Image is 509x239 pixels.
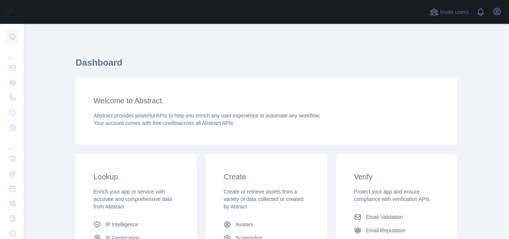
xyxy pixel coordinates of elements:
[94,120,234,126] span: Your account comes with across all Abstract APIs.
[6,45,18,60] div: ...
[428,6,470,18] button: Invite users
[105,221,138,228] span: IP Intelligence
[94,172,179,182] h3: Lookup
[351,224,442,237] a: Email Reputation
[366,227,406,234] span: Email Reputation
[221,218,312,231] a: Avatars
[6,136,18,151] div: ...
[76,57,457,75] h1: Dashboard
[235,221,253,228] span: Avatars
[354,189,430,202] span: Protect your app and ensure compliance with verification APIs
[366,213,403,221] span: Email Validation
[224,189,303,210] span: Create or retrieve assets from a variety of data collected or created by Abtract
[94,95,439,106] h3: Welcome to Abstract.
[94,113,320,119] span: Abstract provides powerful APIs to help you enrich any user experience or automate any workflow.
[440,8,469,16] span: Invite users
[91,218,182,231] a: IP Intelligence
[354,172,439,182] h3: Verify
[351,210,442,224] a: Email Validation
[224,172,309,182] h3: Create
[94,189,172,210] span: Enrich your app or service with accurate and comprehensive data from Abstract
[153,120,178,126] span: free credits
